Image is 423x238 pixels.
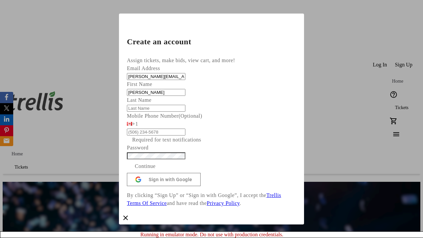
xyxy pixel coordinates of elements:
button: Close [119,211,132,224]
label: Password [127,145,148,150]
tr-hint: Required for text notifications [132,136,201,144]
label: Last Name [127,97,151,103]
input: (506) 234-5678 [127,129,185,136]
input: Last Name [127,105,185,112]
a: Privacy Policy [207,200,240,206]
label: First Name [127,81,152,87]
input: Email Address [127,73,185,80]
label: Email Address [127,65,160,71]
button: Sign in with Google [127,173,201,186]
span: Continue [135,162,156,170]
p: By clicking “Sign Up” or “Sign in with Google”, I accept the and have read the . [127,191,296,207]
h2: Create an account [127,38,296,46]
span: Sign in with Google [149,177,192,182]
button: Continue [127,160,164,173]
input: First Name [127,89,185,96]
label: Mobile Phone Number (Optional) [127,113,202,119]
div: Assign tickets, make bids, view cart, and more! [127,57,296,64]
